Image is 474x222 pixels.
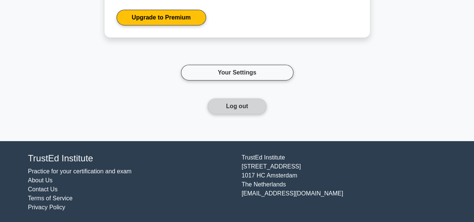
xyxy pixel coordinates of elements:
h4: TrustEd Institute [28,153,233,164]
button: Log out [208,98,266,114]
a: Contact Us [28,186,58,192]
a: Terms of Service [28,195,73,201]
a: About Us [28,177,53,183]
a: Upgrade to Premium [117,10,206,25]
a: Privacy Policy [28,204,66,210]
a: Your Settings [181,65,293,80]
div: TrustEd Institute [STREET_ADDRESS] 1017 HC Amsterdam The Netherlands [EMAIL_ADDRESS][DOMAIN_NAME] [237,153,451,212]
a: Practice for your certification and exam [28,168,132,174]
